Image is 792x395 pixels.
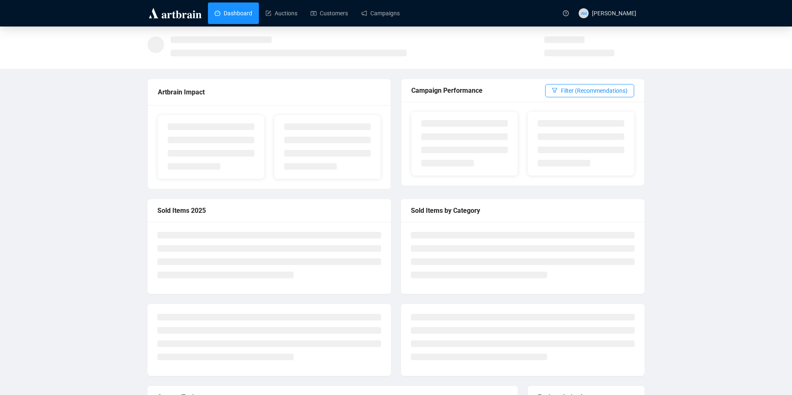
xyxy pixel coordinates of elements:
div: Artbrain Impact [158,87,381,97]
span: Filter (Recommendations) [561,86,628,95]
span: AM [580,10,587,16]
div: Sold Items by Category [411,205,635,216]
button: Filter (Recommendations) [545,84,634,97]
div: Sold Items 2025 [157,205,381,216]
img: logo [147,7,203,20]
span: filter [552,87,558,93]
a: Auctions [266,2,297,24]
a: Dashboard [215,2,252,24]
div: Campaign Performance [411,85,545,96]
a: Customers [311,2,348,24]
span: question-circle [563,10,569,16]
a: Campaigns [361,2,400,24]
span: [PERSON_NAME] [592,10,636,17]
